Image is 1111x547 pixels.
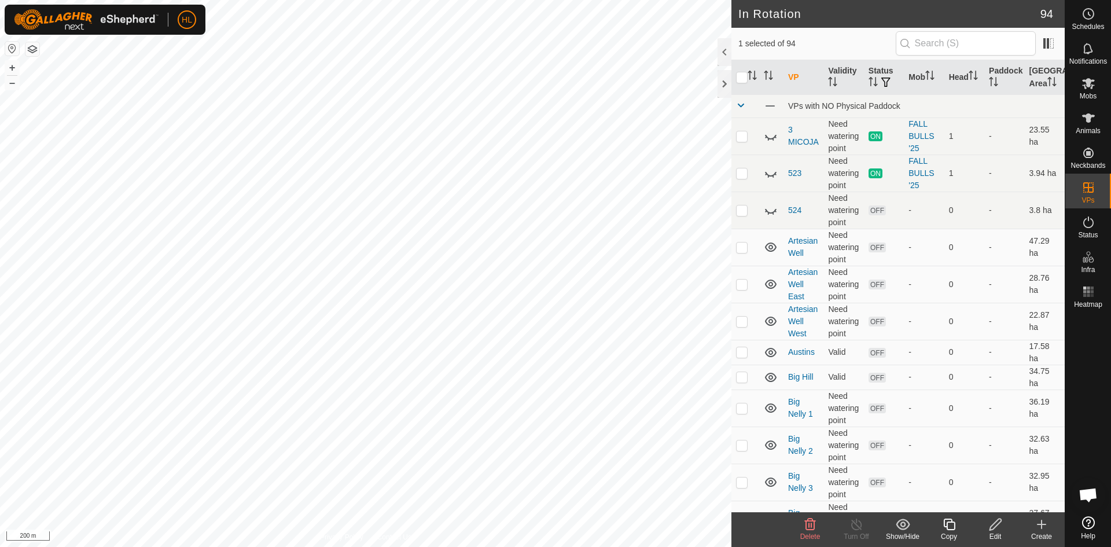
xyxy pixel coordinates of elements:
td: - [984,229,1024,266]
th: Mob [904,60,944,95]
span: 1 selected of 94 [738,38,896,50]
td: 0 [944,390,984,427]
img: Gallagher Logo [14,9,159,30]
div: - [908,346,939,358]
div: - [908,476,939,489]
th: VP [783,60,823,95]
th: Paddock [984,60,1024,95]
p-sorticon: Activate to sort [764,72,773,82]
td: 0 [944,340,984,365]
td: 47.29 ha [1025,229,1065,266]
div: Show/Hide [880,531,926,542]
a: 524 [788,205,801,215]
td: 22.87 ha [1025,303,1065,340]
span: OFF [869,243,886,252]
div: - [908,371,939,383]
a: Artesian Well [788,236,818,258]
td: - [984,501,1024,538]
a: Austins [788,347,815,357]
td: - [984,427,1024,464]
span: HL [182,14,192,26]
a: Artesian Well East [788,267,818,301]
a: Big Nelly 3 [788,471,813,493]
a: Artesian Well West [788,304,818,338]
td: - [984,118,1024,155]
td: Need watering point [823,266,863,303]
span: Help [1081,533,1095,539]
td: 32.95 ha [1025,464,1065,501]
td: 3.8 ha [1025,192,1065,229]
td: 17.58 ha [1025,340,1065,365]
span: OFF [869,440,886,450]
div: Create [1018,531,1065,542]
span: 94 [1040,5,1053,23]
a: 3 MICOJA [788,125,819,146]
td: - [984,464,1024,501]
td: 23.55 ha [1025,118,1065,155]
td: 34.75 ha [1025,365,1065,390]
p-sorticon: Activate to sort [989,79,998,88]
span: Notifications [1069,58,1107,65]
td: Need watering point [823,501,863,538]
a: Help [1065,512,1111,544]
p-sorticon: Activate to sort [828,79,837,88]
a: Big Nelly 1 [788,397,813,418]
span: OFF [869,280,886,289]
p-sorticon: Activate to sort [869,79,878,88]
input: Search (S) [896,31,1036,56]
span: OFF [869,373,886,383]
span: OFF [869,403,886,413]
button: – [5,76,19,90]
a: Privacy Policy [320,532,363,542]
td: - [984,365,1024,390]
td: 1 [944,118,984,155]
div: Turn Off [833,531,880,542]
button: + [5,61,19,75]
td: Valid [823,365,863,390]
td: Need watering point [823,118,863,155]
td: 32.63 ha [1025,427,1065,464]
th: Status [864,60,904,95]
td: Need watering point [823,390,863,427]
a: 523 [788,168,801,178]
span: ON [869,131,882,141]
td: Need watering point [823,155,863,192]
a: Big Nelly 4 [788,508,813,530]
td: Need watering point [823,427,863,464]
p-sorticon: Activate to sort [748,72,757,82]
div: - [908,315,939,328]
a: Contact Us [377,532,411,542]
td: 36.19 ha [1025,390,1065,427]
div: - [908,241,939,254]
p-sorticon: Activate to sort [925,72,935,82]
span: Animals [1076,127,1101,134]
td: 0 [944,501,984,538]
span: OFF [869,205,886,215]
span: Status [1078,232,1098,238]
span: ON [869,168,882,178]
button: Map Layers [25,42,39,56]
td: Need watering point [823,192,863,229]
td: 0 [944,303,984,340]
div: VPs with NO Physical Paddock [788,101,1060,111]
div: - [908,402,939,414]
th: Validity [823,60,863,95]
a: Big Hill [788,372,814,381]
td: 0 [944,266,984,303]
td: - [984,390,1024,427]
a: Big Nelly 2 [788,434,813,456]
span: Delete [800,533,821,541]
button: Reset Map [5,42,19,56]
span: Heatmap [1074,301,1102,308]
span: OFF [869,348,886,358]
td: - [984,192,1024,229]
span: OFF [869,317,886,326]
td: - [984,266,1024,303]
div: Open chat [1071,478,1106,512]
span: OFF [869,478,886,487]
th: Head [944,60,984,95]
td: 0 [944,365,984,390]
td: 0 [944,192,984,229]
div: - [908,439,939,451]
div: FALL BULLS '25 [908,118,939,155]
